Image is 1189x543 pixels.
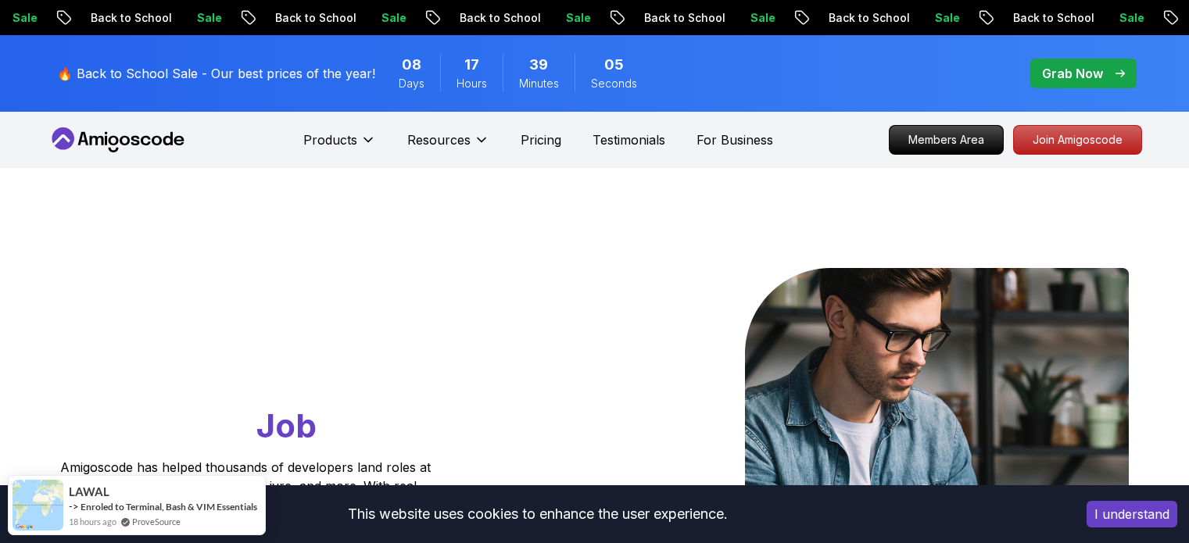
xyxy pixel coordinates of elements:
[132,515,181,528] a: ProveSource
[399,76,424,91] span: Days
[569,10,675,26] p: Back to School
[385,10,491,26] p: Back to School
[938,10,1044,26] p: Back to School
[890,126,1003,154] p: Members Area
[1014,126,1141,154] p: Join Amigoscode
[1042,64,1103,83] p: Grab Now
[464,54,479,76] span: 17 Hours
[12,497,1063,531] div: This website uses cookies to enhance the user experience.
[491,10,541,26] p: Sale
[200,10,306,26] p: Back to School
[60,268,491,448] h1: Go From Learning to Hired: Master Java, Spring Boot & Cloud Skills That Get You the
[402,54,421,76] span: 8 Days
[122,10,172,26] p: Sale
[407,130,471,149] p: Resources
[69,515,116,528] span: 18 hours ago
[407,130,489,162] button: Resources
[303,130,357,149] p: Products
[256,405,317,445] span: Job
[593,130,665,149] a: Testimonials
[1044,10,1094,26] p: Sale
[57,64,375,83] p: 🔥 Back to School Sale - Our best prices of the year!
[519,76,559,91] span: Minutes
[81,501,257,513] a: Enroled to Terminal, Bash & VIM Essentials
[16,10,122,26] p: Back to School
[306,10,356,26] p: Sale
[697,130,773,149] a: For Business
[860,10,910,26] p: Sale
[303,130,376,162] button: Products
[13,480,63,530] img: provesource social proof notification image
[69,500,79,513] span: ->
[675,10,725,26] p: Sale
[591,76,637,91] span: Seconds
[889,125,1004,155] a: Members Area
[521,130,561,149] a: Pricing
[754,10,860,26] p: Back to School
[529,54,548,76] span: 39 Minutes
[1013,125,1142,155] a: Join Amigoscode
[69,485,109,498] span: LAWAL
[60,458,435,533] p: Amigoscode has helped thousands of developers land roles at Amazon, Starling Bank, Mercado Livre,...
[604,54,624,76] span: 5 Seconds
[457,76,487,91] span: Hours
[1087,501,1177,527] button: Accept cookies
